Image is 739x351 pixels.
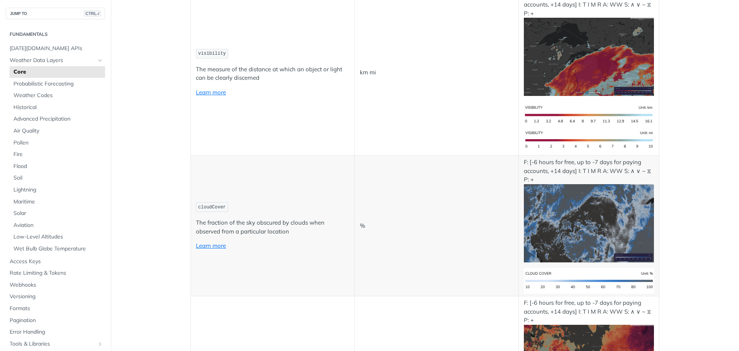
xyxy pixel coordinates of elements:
p: The fraction of the sky obscured by clouds when observed from a particular location [196,218,349,236]
span: Expand image [524,219,654,226]
span: Rate Limiting & Tokens [10,269,103,277]
span: Expand image [524,277,654,284]
a: Core [10,66,105,78]
a: Flood [10,161,105,172]
p: % [360,222,513,230]
button: Show subpages for Tools & Libraries [97,341,103,347]
span: Tools & Libraries [10,340,95,348]
a: Fire [10,149,105,160]
a: Advanced Precipitation [10,113,105,125]
span: Error Handling [10,328,103,336]
span: Webhooks [10,281,103,289]
span: Maritime [13,198,103,206]
span: Pollen [13,139,103,147]
span: Access Keys [10,258,103,265]
a: Pagination [6,315,105,326]
span: Weather Data Layers [10,57,95,64]
span: Fire [13,151,103,158]
span: Solar [13,210,103,217]
a: [DATE][DOMAIN_NAME] APIs [6,43,105,54]
span: Pagination [10,317,103,324]
a: Formats [6,303,105,314]
span: Advanced Precipitation [13,115,103,123]
h2: Fundamentals [6,31,105,38]
a: Learn more [196,89,226,96]
a: Webhooks [6,279,105,291]
span: Soil [13,174,103,182]
a: Soil [10,172,105,184]
a: Wet Bulb Globe Temperature [10,243,105,255]
a: Weather Data LayersHide subpages for Weather Data Layers [6,55,105,66]
a: Weather Codes [10,90,105,101]
span: Aviation [13,222,103,229]
a: Air Quality [10,125,105,137]
span: Expand image [524,136,654,143]
a: Lightning [10,184,105,196]
p: The measure of the distance at which an object or light can be clearly discerned [196,65,349,82]
a: Access Keys [6,256,105,267]
p: F: [-6 hours for free, up to -7 days for paying accounts, +14 days] I: T I M R A: WW S: ∧ ∨ ~ ⧖ P: + [524,158,654,262]
span: Wet Bulb Globe Temperature [13,245,103,253]
span: Expand image [524,110,654,118]
span: Formats [10,305,103,312]
span: CTRL-/ [84,10,101,17]
span: Versioning [10,293,103,301]
a: Historical [10,102,105,113]
span: Probabilistic Forecasting [13,80,103,88]
span: Low-Level Altitudes [13,233,103,241]
p: km mi [360,68,513,77]
button: JUMP TOCTRL-/ [6,8,105,19]
a: Maritime [10,196,105,208]
button: Hide subpages for Weather Data Layers [97,57,103,64]
span: [DATE][DOMAIN_NAME] APIs [10,45,103,52]
span: Weather Codes [13,92,103,99]
span: Air Quality [13,127,103,135]
span: Core [13,68,103,76]
a: Rate Limiting & Tokens [6,267,105,279]
span: Lightning [13,186,103,194]
a: Solar [10,208,105,219]
a: Probabilistic Forecasting [10,78,105,90]
span: Expand image [524,52,654,60]
span: cloudCover [198,205,226,210]
span: visibility [198,51,226,56]
a: Pollen [10,137,105,149]
a: Error Handling [6,326,105,338]
a: Versioning [6,291,105,302]
a: Tools & LibrariesShow subpages for Tools & Libraries [6,338,105,350]
a: Low-Level Altitudes [10,231,105,243]
a: Aviation [10,220,105,231]
span: Historical [13,104,103,111]
span: Flood [13,163,103,170]
a: Learn more [196,242,226,249]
